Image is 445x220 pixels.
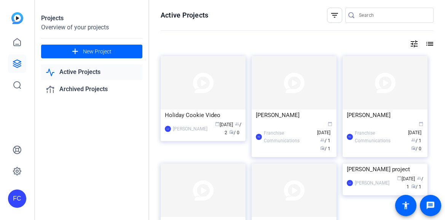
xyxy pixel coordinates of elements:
[411,184,416,188] span: radio
[41,45,142,58] button: New Project
[328,122,332,126] span: calendar_today
[347,134,353,140] div: FC
[411,138,421,143] span: / 1
[407,176,423,189] span: / 1
[401,201,410,210] mat-icon: accessibility
[165,109,241,121] div: Holiday Cookie Video
[41,23,142,32] div: Overview of your projects
[347,109,423,121] div: [PERSON_NAME]
[359,11,427,20] input: Search
[355,129,404,145] div: Franchise Communications
[11,12,23,24] img: blue-gradient.svg
[411,184,421,189] span: / 1
[426,201,435,210] mat-icon: message
[8,189,26,208] div: FC
[347,180,353,186] div: LJ
[355,179,389,187] div: [PERSON_NAME]
[264,129,313,145] div: Franchise Communications
[347,164,423,175] div: [PERSON_NAME] project
[83,48,112,56] span: New Project
[229,130,234,134] span: radio
[161,11,208,20] h1: Active Projects
[229,130,239,135] span: / 0
[320,146,325,150] span: radio
[41,82,142,97] a: Archived Projects
[41,14,142,23] div: Projects
[330,11,339,20] mat-icon: filter_list
[410,39,419,48] mat-icon: tune
[417,176,421,180] span: group
[70,47,80,56] mat-icon: add
[41,64,142,80] a: Active Projects
[397,176,402,180] span: calendar_today
[419,122,423,126] span: calendar_today
[411,138,416,142] span: group
[320,138,325,142] span: group
[411,146,416,150] span: radio
[320,146,330,151] span: / 1
[397,176,415,181] span: [DATE]
[256,109,332,121] div: [PERSON_NAME]
[235,122,239,126] span: group
[215,122,220,126] span: calendar_today
[320,138,330,143] span: / 1
[411,146,421,151] span: / 0
[256,134,262,140] div: FC
[215,122,233,127] span: [DATE]
[424,39,434,48] mat-icon: list
[173,125,207,133] div: [PERSON_NAME]
[165,126,171,132] div: LJ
